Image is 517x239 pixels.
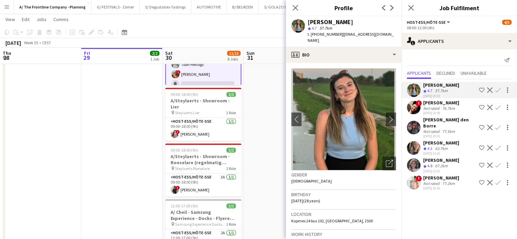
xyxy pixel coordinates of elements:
[434,88,449,94] div: 57.7km
[226,148,236,153] span: 1/1
[291,231,396,237] h3: Work history
[150,51,159,56] span: 2/2
[416,100,422,106] span: !
[423,111,459,115] div: [DATE] 20:38
[401,3,517,12] h3: Job Fulfilment
[191,0,227,14] button: AUTOMOTIVE
[3,50,11,56] span: Thu
[84,50,90,56] span: Fri
[423,134,476,138] div: [DATE] 20:41
[171,148,198,153] span: 09:00-18:00 (9h)
[407,25,512,30] div: 08:00-12:00 (4h)
[308,32,394,43] span: | [EMAIL_ADDRESS][DOMAIN_NAME]
[291,68,396,170] img: Crew avatar or photo
[291,191,396,198] h3: Birthday
[164,54,173,62] span: 30
[53,16,69,22] span: Comms
[318,25,333,31] span: 57.7km
[423,106,441,111] div: Not rated
[227,56,240,62] div: 8 Jobs
[423,169,459,173] div: [DATE] 22:03
[5,16,15,22] span: View
[171,203,198,208] span: 12:00-17:00 (5h)
[401,33,517,49] div: Applicants
[423,100,459,106] div: [PERSON_NAME]
[423,186,459,190] div: [DATE] 16:36
[441,181,456,186] div: 77.2km
[441,129,456,134] div: 77.5km
[140,0,191,14] button: S/ Degustaties-Tastings
[427,88,432,93] span: 4.7
[427,146,432,151] span: 4.3
[83,54,90,62] span: 29
[416,175,422,182] span: !
[165,98,241,110] h3: A/Steylaerts - Showroom - Lier
[291,211,396,217] h3: Location
[423,94,459,98] div: [DATE] 20:33
[291,178,332,184] span: [DEMOGRAPHIC_DATA]
[246,50,255,56] span: Sun
[308,32,343,37] span: t. [PHONE_NUMBER]
[165,50,173,56] span: Sat
[461,71,487,75] span: Unavailable
[407,71,431,75] span: Applicants
[5,39,21,46] div: [DATE]
[165,143,241,197] div: 09:00-18:00 (9h)1/1A/Steylaerts - Showroom - Roeselare (regelmatig terugkerende opdracht) Steylae...
[165,118,241,141] app-card-role: Host-ess/Hôte-sse1/109:00-18:00 (9h)![PERSON_NAME]
[407,20,446,25] span: Host-ess/Hôte-sse
[423,117,476,129] div: [PERSON_NAME] den Borre
[176,70,180,74] span: !
[312,25,317,31] span: 4.7
[176,186,180,190] span: !
[226,166,236,171] span: 1 Role
[423,140,459,146] div: [PERSON_NAME]
[36,16,47,22] span: Jobs
[308,19,353,25] div: [PERSON_NAME]
[259,0,324,14] button: S/ GOLAZO BRANDS (Sportizon)
[175,110,200,115] span: Steylaerts Lier
[22,40,39,45] span: Week 35
[423,129,441,134] div: Not rated
[91,0,140,14] button: G/ FESTIVALS - Zomer
[291,172,396,178] h3: Gender
[227,0,259,14] button: B/ BEURZEN
[407,20,451,25] button: Host-ess/Hôte-sse
[286,3,401,12] h3: Profile
[227,51,241,56] span: 11/13
[502,20,512,25] span: 4/5
[291,198,320,203] span: [DATE] (28 years)
[165,173,241,197] app-card-role: Host-ess/Hôte-sse3A1/109:00-18:00 (9h)![PERSON_NAME]
[3,15,18,24] a: View
[291,218,373,223] span: Kapmes 24 bus 102, [GEOGRAPHIC_DATA], 2500
[436,71,455,75] span: Declined
[434,163,449,169] div: 67.2km
[382,157,396,170] div: Open photos pop-in
[176,130,180,134] span: !
[14,0,91,14] button: A/ The Frontline Company - Planning
[165,209,241,221] h3: A/ Cheil - Samsung Experience - Docks - Flyeren (30/8+6/9+13/9)
[286,47,401,63] div: Bio
[34,15,49,24] a: Jobs
[150,56,159,62] div: 1 Job
[42,40,51,45] div: CEST
[423,157,459,163] div: [PERSON_NAME]
[165,37,241,91] app-card-role: Host-ess/Hôte-sse7A3/408:00-12:00 (4h)[PERSON_NAME]Toon Hertogs![PERSON_NAME]
[423,181,441,186] div: Not rated
[175,222,226,227] span: Samsung Experience Docks Shoppingcenter
[226,203,236,208] span: 1/1
[441,106,456,111] div: 76.7km
[434,146,449,152] div: 63.7km
[51,15,71,24] a: Comms
[226,110,236,115] span: 1 Role
[427,163,432,168] span: 4.8
[19,15,32,24] a: Edit
[2,54,11,62] span: 28
[165,153,241,166] h3: A/Steylaerts - Showroom - Roeselare (regelmatig terugkerende opdracht)
[226,222,236,227] span: 1 Role
[423,175,459,181] div: [PERSON_NAME]
[226,92,236,97] span: 1/1
[423,151,459,156] div: [DATE] 21:06
[175,166,210,171] span: Steylaerts Roeselare
[165,88,241,141] app-job-card: 09:00-18:00 (9h)1/1A/Steylaerts - Showroom - Lier Steylaerts Lier1 RoleHost-ess/Hôte-sse1/109:00-...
